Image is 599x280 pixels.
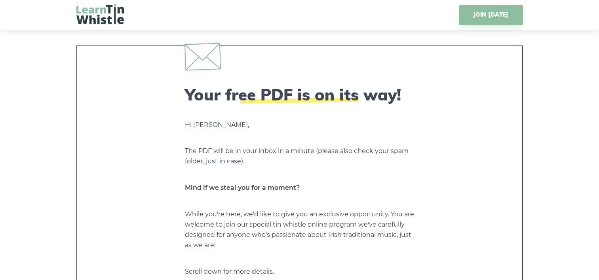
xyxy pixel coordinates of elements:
h2: Your free PDF is on its way! [185,85,415,104]
strong: Mind if we steal you for a moment? [185,184,300,191]
p: Hi [PERSON_NAME], [185,120,415,130]
p: While you're here, we'd like to give you an exclusive opportunity. You are welcome to join our sp... [185,209,415,250]
img: envelope.svg [184,43,221,70]
p: Scroll down for more details. [185,267,415,277]
a: JOIN [DATE] [459,5,523,25]
p: The PDF will be in your inbox in a minute (please also check your spam folder, just in case). [185,146,415,166]
img: LearnTinWhistle.com [76,4,124,24]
